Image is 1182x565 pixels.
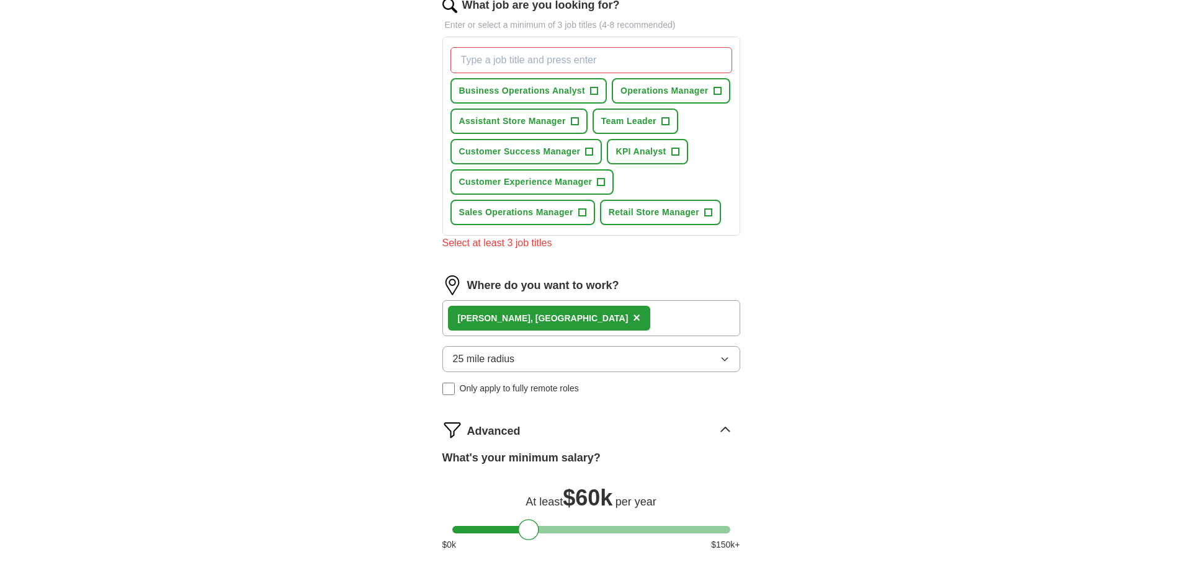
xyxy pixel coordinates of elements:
[616,496,656,508] span: per year
[442,420,462,440] img: filter
[526,496,563,508] span: At least
[442,275,462,295] img: location.png
[612,78,730,104] button: Operations Manager
[442,383,455,395] input: Only apply to fully remote roles
[467,423,521,440] span: Advanced
[458,313,531,323] strong: [PERSON_NAME]
[450,200,595,225] button: Sales Operations Manager
[601,115,656,128] span: Team Leader
[453,352,515,367] span: 25 mile radius
[459,84,585,97] span: Business Operations Analyst
[600,200,721,225] button: Retail Store Manager
[442,450,601,466] label: What's your minimum salary?
[460,382,579,395] span: Only apply to fully remote roles
[450,47,732,73] input: Type a job title and press enter
[607,139,687,164] button: KPI Analyst
[616,145,666,158] span: KPI Analyst
[442,19,740,32] p: Enter or select a minimum of 3 job titles (4-8 recommended)
[450,139,602,164] button: Customer Success Manager
[711,538,740,551] span: $ 150 k+
[620,84,709,97] span: Operations Manager
[442,236,740,251] div: Select at least 3 job titles
[467,277,619,294] label: Where do you want to work?
[442,346,740,372] button: 25 mile radius
[593,109,678,134] button: Team Leader
[450,78,607,104] button: Business Operations Analyst
[450,109,588,134] button: Assistant Store Manager
[459,145,581,158] span: Customer Success Manager
[459,176,593,189] span: Customer Experience Manager
[459,115,566,128] span: Assistant Store Manager
[633,311,640,324] span: ×
[633,309,640,327] button: ×
[563,485,612,510] span: $ 60k
[442,538,457,551] span: $ 0 k
[459,206,573,219] span: Sales Operations Manager
[450,169,614,195] button: Customer Experience Manager
[609,206,699,219] span: Retail Store Manager
[458,312,629,325] div: , [GEOGRAPHIC_DATA]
